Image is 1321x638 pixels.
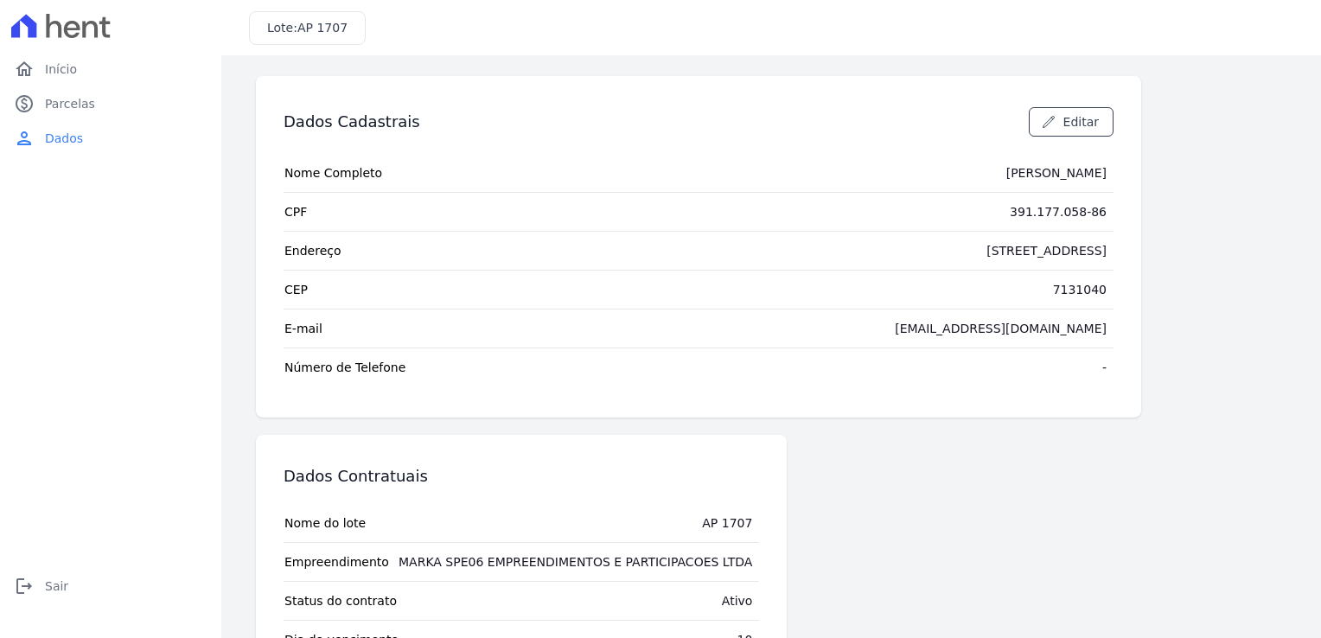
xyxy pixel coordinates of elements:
[284,281,308,298] span: CEP
[895,320,1107,337] div: [EMAIL_ADDRESS][DOMAIN_NAME]
[284,320,322,337] span: E-mail
[45,130,83,147] span: Dados
[986,242,1107,259] div: [STREET_ADDRESS]
[1006,164,1107,182] div: [PERSON_NAME]
[1053,281,1107,298] div: 7131040
[45,577,68,595] span: Sair
[702,514,752,532] div: AP 1707
[14,576,35,597] i: logout
[14,93,35,114] i: paid
[45,61,77,78] span: Início
[399,553,752,571] div: MARKA SPE06 EMPREENDIMENTOS E PARTICIPACOES LTDA
[284,359,405,376] span: Número de Telefone
[297,21,348,35] span: AP 1707
[14,128,35,149] i: person
[267,19,348,37] h3: Lote:
[722,592,753,609] div: Ativo
[1063,113,1099,131] span: Editar
[1010,203,1107,220] div: 391.177.058-86
[284,112,420,132] h3: Dados Cadastrais
[7,86,214,121] a: paidParcelas
[45,95,95,112] span: Parcelas
[284,164,382,182] span: Nome Completo
[14,59,35,80] i: home
[7,52,214,86] a: homeInício
[284,514,366,532] span: Nome do lote
[284,466,428,487] h3: Dados Contratuais
[1102,359,1107,376] div: -
[284,553,389,571] span: Empreendimento
[7,121,214,156] a: personDados
[284,203,307,220] span: CPF
[1029,107,1114,137] a: Editar
[284,592,397,609] span: Status do contrato
[284,242,341,259] span: Endereço
[7,569,214,603] a: logoutSair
